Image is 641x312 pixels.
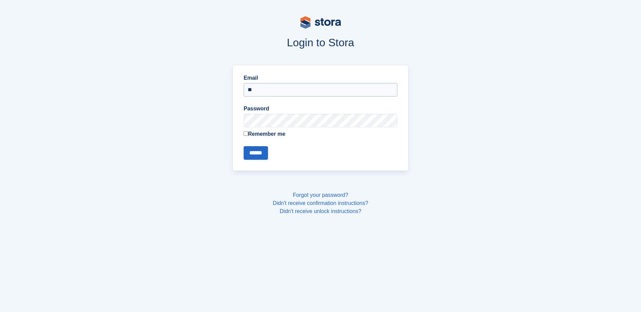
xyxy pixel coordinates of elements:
[244,74,397,82] label: Email
[244,131,248,136] input: Remember me
[104,36,538,49] h1: Login to Stora
[244,130,397,138] label: Remember me
[280,208,361,214] a: Didn't receive unlock instructions?
[244,105,397,113] label: Password
[300,16,341,29] img: stora-logo-53a41332b3708ae10de48c4981b4e9114cc0af31d8433b30ea865607fb682f29.svg
[293,192,348,198] a: Forgot your password?
[273,200,368,206] a: Didn't receive confirmation instructions?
